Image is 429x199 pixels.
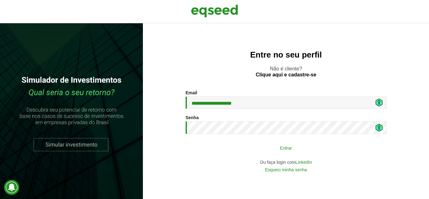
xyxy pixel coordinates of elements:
[256,72,316,77] a: Clique aqui e cadastre-se
[155,50,416,59] h2: Entre no seu perfil
[265,168,307,172] a: Esqueci minha senha
[204,142,368,154] button: Entrar
[296,160,312,164] a: LinkedIn
[186,160,387,164] div: Ou faça login com
[191,3,238,19] img: EqSeed Logo
[186,91,197,95] label: Email
[186,115,199,120] label: Senha
[155,66,416,78] p: Não é cliente?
